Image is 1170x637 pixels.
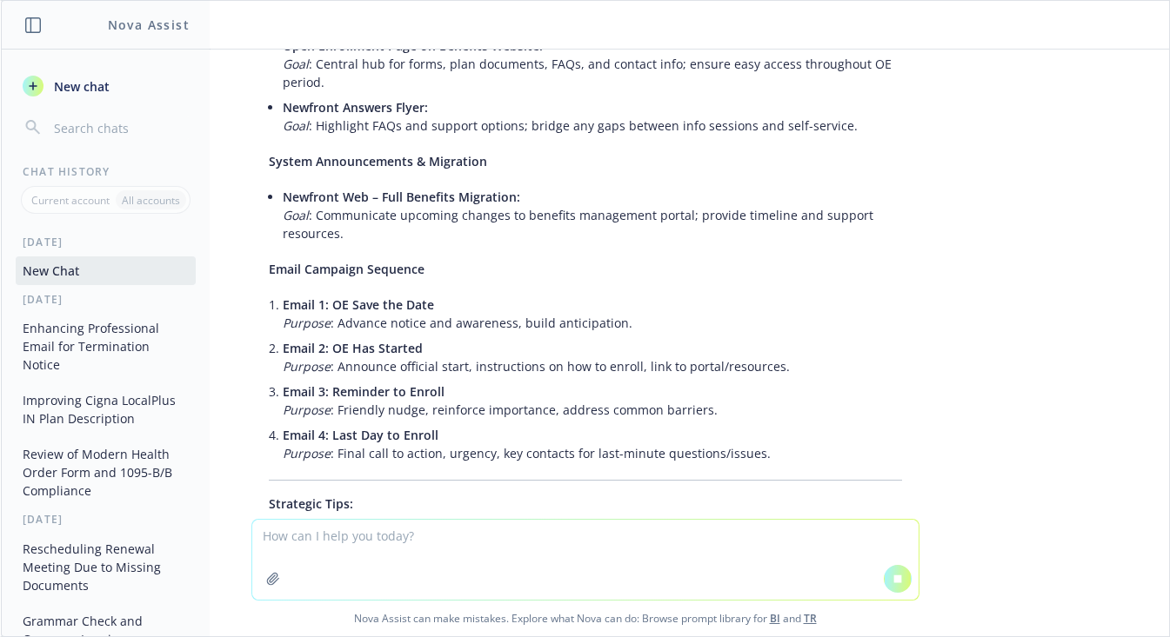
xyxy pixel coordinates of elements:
[283,422,902,466] li: : Final call to action, urgency, key contacts for last-minute questions/issues.
[283,207,309,223] em: Goal
[283,189,520,205] span: Newfront Web – Full Benefits Migration:
[283,315,331,331] em: Purpose
[108,16,190,34] h1: Nova Assist
[283,117,309,134] em: Goal
[283,184,902,246] li: : Communicate upcoming changes to benefits management portal; provide timeline and support resour...
[283,379,902,422] li: : Friendly nudge, reinforce importance, address common barriers.
[2,164,210,179] div: Chat History
[16,386,196,433] button: Improving Cigna LocalPlus IN Plan Description
[804,611,817,626] a: TR
[2,512,210,527] div: [DATE]
[283,427,438,443] span: Email 4: Last Day to Enroll
[16,256,196,285] button: New Chat
[31,193,110,208] p: Current account
[269,495,353,512] span: Strategic Tips:
[283,445,331,461] em: Purpose
[283,296,434,313] span: Email 1: OE Save the Date
[283,335,902,379] li: : Announce official start, instructions on how to enroll, link to portal/resources.
[50,116,189,140] input: Search chats
[16,440,196,505] button: Review of Modern Health Order Form and 1095-B/B Compliance
[283,401,331,418] em: Purpose
[16,534,196,600] button: Rescheduling Renewal Meeting Due to Missing Documents
[283,383,445,400] span: Email 3: Reminder to Enroll
[283,99,428,116] span: Newfront Answers Flyer:
[50,77,110,96] span: New chat
[283,33,902,95] li: : Central hub for forms, plan documents, FAQs, and contact info; ensure easy access throughout OE...
[770,611,780,626] a: BI
[283,358,331,375] em: Purpose
[16,70,196,102] button: New chat
[122,193,180,208] p: All accounts
[283,95,902,138] li: : Highlight FAQs and support options; bridge any gaps between info sessions and self-service.
[8,601,1162,636] span: Nova Assist can make mistakes. Explore what Nova can do: Browse prompt library for and
[283,56,309,72] em: Goal
[2,235,210,249] div: [DATE]
[2,292,210,307] div: [DATE]
[269,153,487,169] span: System Announcements & Migration
[283,340,423,356] span: Email 2: OE Has Started
[16,314,196,379] button: Enhancing Professional Email for Termination Notice
[283,292,902,335] li: : Advance notice and awareness, build anticipation.
[269,261,425,277] span: Email Campaign Sequence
